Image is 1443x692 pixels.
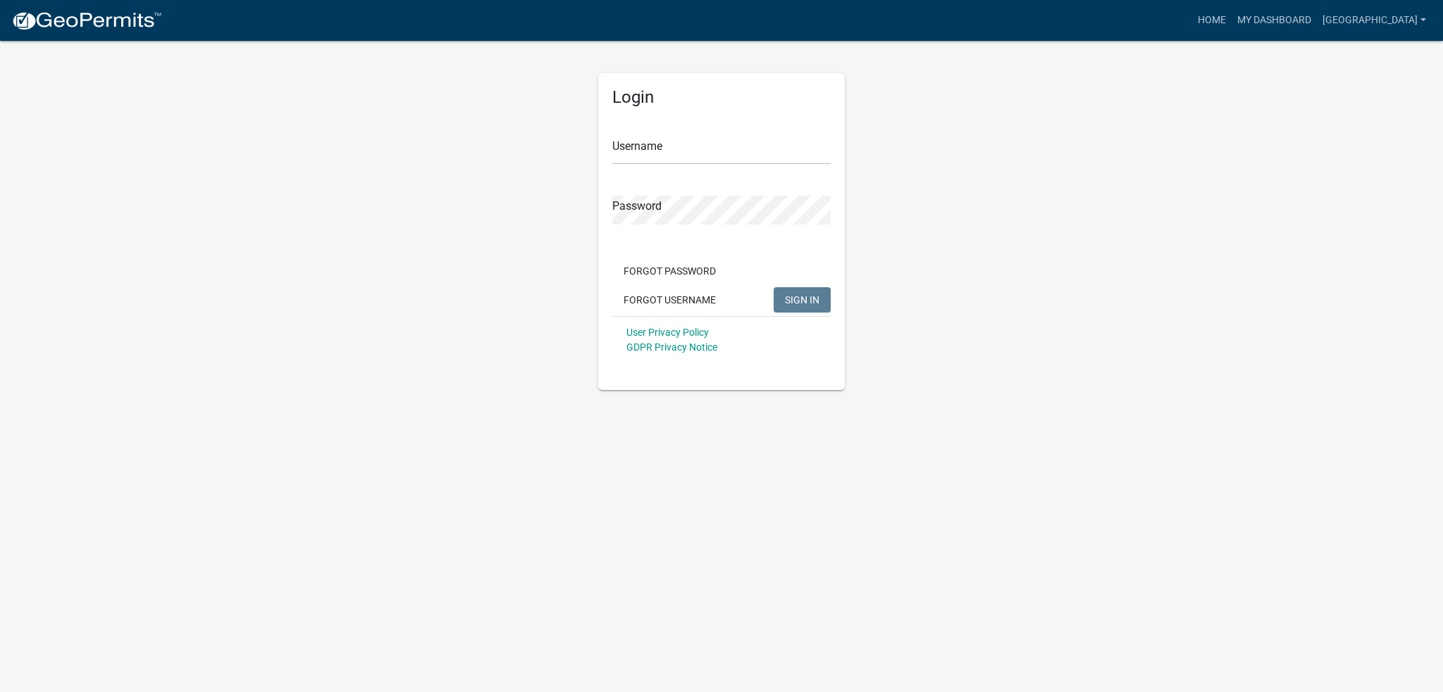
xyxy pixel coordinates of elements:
button: SIGN IN [774,287,831,313]
a: GDPR Privacy Notice [626,341,717,353]
a: Home [1192,7,1232,34]
span: SIGN IN [785,294,819,305]
h5: Login [612,87,831,108]
a: [GEOGRAPHIC_DATA] [1317,7,1432,34]
a: User Privacy Policy [626,327,709,338]
a: My Dashboard [1232,7,1317,34]
button: Forgot Password [612,258,727,284]
button: Forgot Username [612,287,727,313]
